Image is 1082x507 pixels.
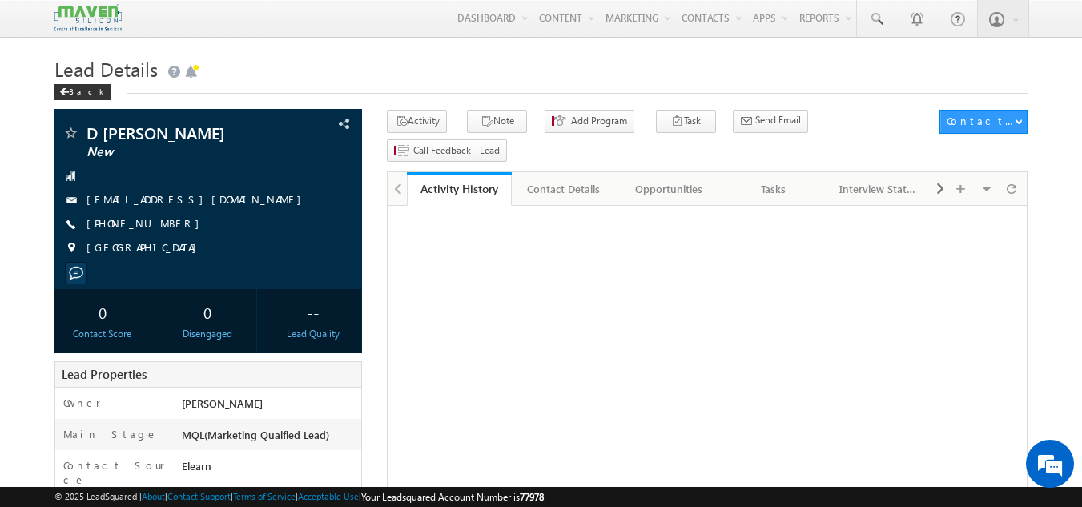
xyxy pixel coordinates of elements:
[525,179,602,199] div: Contact Details
[722,172,827,206] a: Tasks
[419,181,500,196] div: Activity History
[387,139,507,163] button: Call Feedback - Lead
[62,366,147,382] span: Lead Properties
[298,491,359,501] a: Acceptable Use
[86,144,276,160] span: New
[178,427,362,449] div: MQL(Marketing Quaified Lead)
[86,240,204,256] span: [GEOGRAPHIC_DATA]
[520,491,544,503] span: 77978
[947,114,1015,128] div: Contact Actions
[182,396,263,410] span: [PERSON_NAME]
[361,491,544,503] span: Your Leadsquared Account Number is
[54,489,544,505] span: © 2025 LeadSquared | | | | |
[54,56,158,82] span: Lead Details
[467,110,527,133] button: Note
[163,327,252,341] div: Disengaged
[827,172,931,206] a: Interview Status
[86,125,276,141] span: D [PERSON_NAME]
[734,179,812,199] div: Tasks
[407,172,512,206] a: Activity History
[939,110,1028,134] button: Contact Actions
[656,110,716,133] button: Task
[178,458,362,481] div: Elearn
[413,143,500,158] span: Call Feedback - Lead
[86,216,207,232] span: [PHONE_NUMBER]
[86,192,309,206] a: [EMAIL_ADDRESS][DOMAIN_NAME]
[142,491,165,501] a: About
[63,458,167,487] label: Contact Source
[755,113,801,127] span: Send Email
[54,4,122,32] img: Custom Logo
[268,327,357,341] div: Lead Quality
[163,297,252,327] div: 0
[571,114,627,128] span: Add Program
[512,172,617,206] a: Contact Details
[54,84,111,100] div: Back
[167,491,231,501] a: Contact Support
[63,427,158,441] label: Main Stage
[733,110,808,133] button: Send Email
[58,327,147,341] div: Contact Score
[629,179,707,199] div: Opportunities
[617,172,722,206] a: Opportunities
[545,110,634,133] button: Add Program
[58,297,147,327] div: 0
[387,110,447,133] button: Activity
[839,179,917,199] div: Interview Status
[63,396,101,410] label: Owner
[54,83,119,97] a: Back
[268,297,357,327] div: --
[233,491,296,501] a: Terms of Service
